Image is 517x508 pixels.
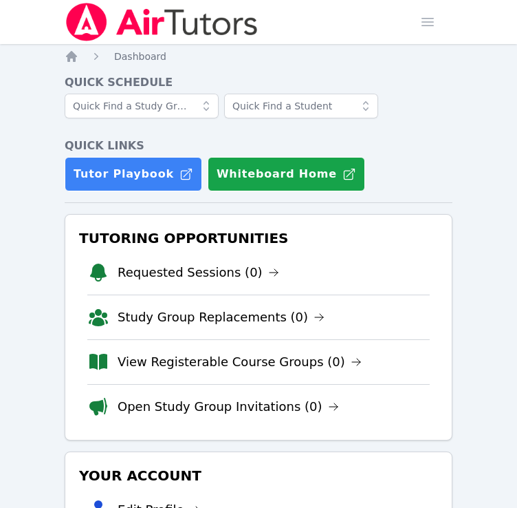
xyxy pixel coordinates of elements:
[65,94,219,118] input: Quick Find a Study Group
[118,352,362,372] a: View Registerable Course Groups (0)
[76,226,441,251] h3: Tutoring Opportunities
[114,51,166,62] span: Dashboard
[118,397,339,416] a: Open Study Group Invitations (0)
[65,157,202,191] a: Tutor Playbook
[65,74,452,91] h4: Quick Schedule
[208,157,365,191] button: Whiteboard Home
[65,138,452,154] h4: Quick Links
[65,3,259,41] img: Air Tutors
[224,94,378,118] input: Quick Find a Student
[65,50,452,63] nav: Breadcrumb
[76,463,441,488] h3: Your Account
[118,263,279,282] a: Requested Sessions (0)
[118,308,324,327] a: Study Group Replacements (0)
[114,50,166,63] a: Dashboard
